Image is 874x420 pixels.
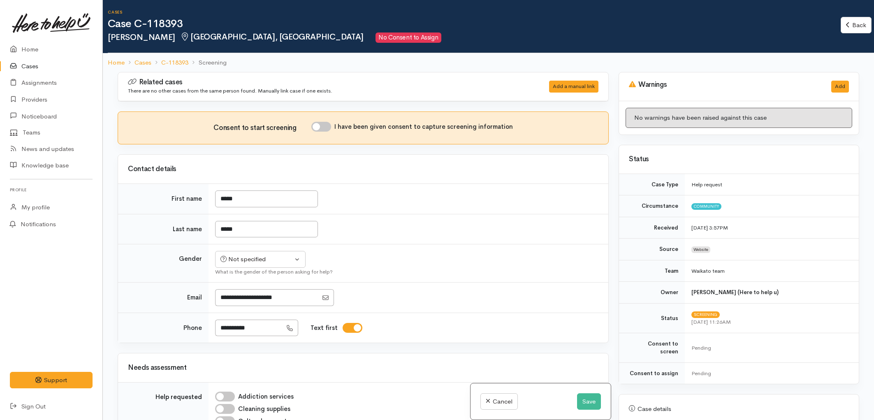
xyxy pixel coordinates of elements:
[619,362,685,384] td: Consent to assign
[376,32,441,43] span: No Consent to Assign
[10,372,93,389] button: Support
[128,87,332,94] small: There are no other cases from the same person found. Manually link case if one exists.
[619,260,685,282] td: Team
[619,217,685,239] td: Received
[238,404,290,414] label: Cleaning supplies
[183,323,202,333] label: Phone
[238,392,294,401] label: Addiction services
[334,122,513,132] label: I have been given consent to capture screening information
[691,203,721,210] span: Community
[691,224,728,231] time: [DATE] 3:57PM
[619,333,685,362] td: Consent to screen
[173,225,202,234] label: Last name
[220,255,293,264] div: Not specified
[577,393,601,410] button: Save
[619,195,685,217] td: Circumstance
[691,318,849,326] div: [DATE] 11:26AM
[187,293,202,302] label: Email
[108,10,841,14] h6: Cases
[619,282,685,304] td: Owner
[619,239,685,260] td: Source
[128,165,598,173] h3: Contact details
[691,369,849,378] div: Pending
[629,81,821,89] h3: Warnings
[619,174,685,195] td: Case Type
[685,174,859,195] td: Help request
[831,81,849,93] button: Add
[128,78,518,86] h3: Related cases
[311,323,338,333] label: Text first
[619,303,685,333] td: Status
[10,184,93,195] h6: Profile
[691,267,725,274] span: Waikato team
[108,32,841,43] h2: [PERSON_NAME]
[161,58,188,67] a: C-118393
[108,58,125,67] a: Home
[103,53,874,72] nav: breadcrumb
[691,289,779,296] b: [PERSON_NAME] (Here to help u)
[108,18,841,30] h1: Case C-118393
[215,268,598,276] div: What is the gender of the person asking for help?
[480,393,518,410] a: Cancel
[691,344,849,352] div: Pending
[172,194,202,204] label: First name
[629,155,849,163] h3: Status
[691,246,710,253] span: Website
[549,81,598,93] div: Add a manual link
[841,17,872,34] a: Back
[626,108,852,128] div: No warnings have been raised against this case
[629,404,849,414] div: Case details
[128,364,598,372] h3: Needs assessment
[134,58,151,67] a: Cases
[213,124,311,132] h3: Consent to start screening
[180,32,364,42] span: [GEOGRAPHIC_DATA], [GEOGRAPHIC_DATA]
[691,311,720,318] span: Screening
[179,254,202,264] label: Gender
[188,58,226,67] li: Screening
[215,251,306,268] button: Not specified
